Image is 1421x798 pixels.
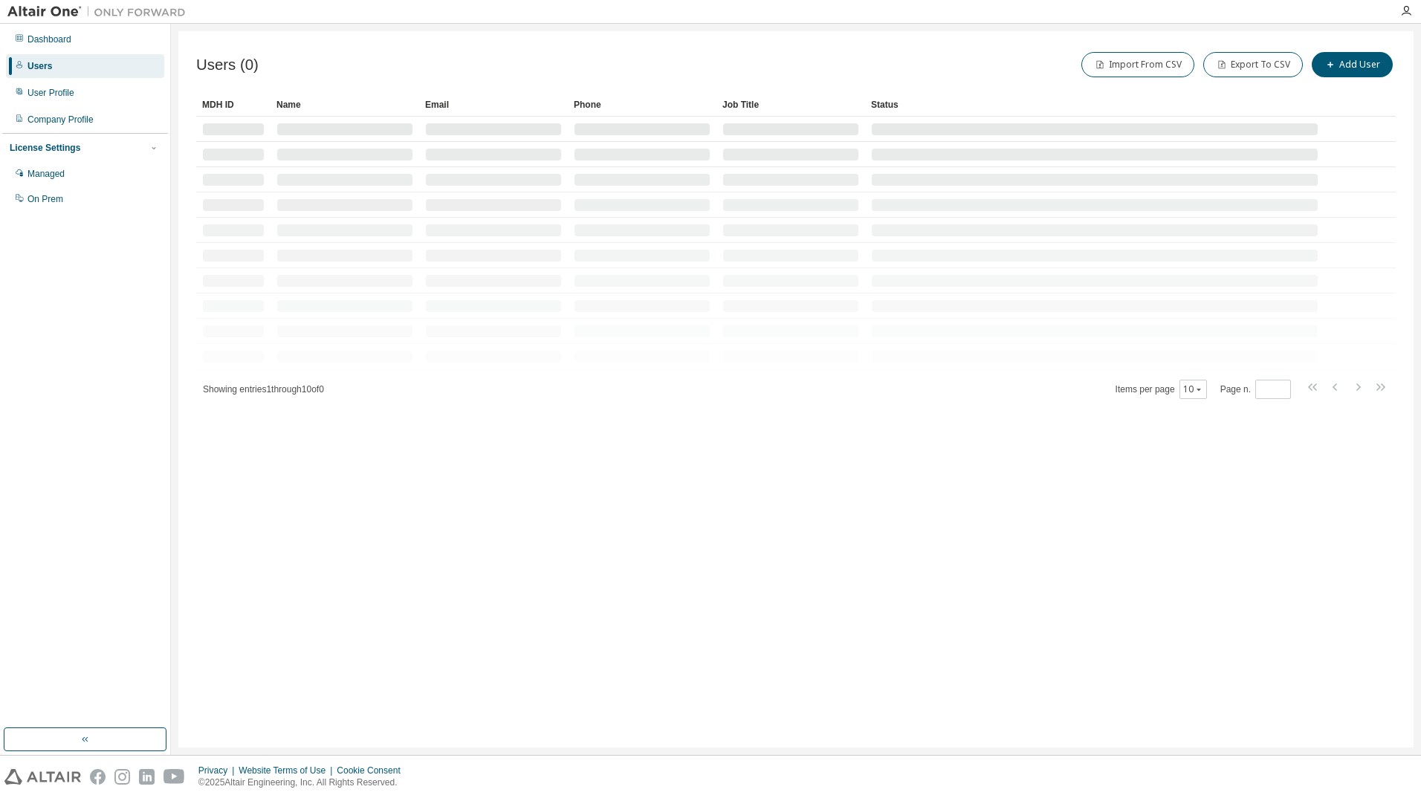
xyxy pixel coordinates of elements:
[276,93,413,117] div: Name
[1183,383,1203,395] button: 10
[27,33,71,45] div: Dashboard
[239,765,337,776] div: Website Terms of Use
[1081,52,1194,77] button: Import From CSV
[27,193,63,205] div: On Prem
[198,776,410,789] p: © 2025 Altair Engineering, Inc. All Rights Reserved.
[1220,380,1291,399] span: Page n.
[27,114,94,126] div: Company Profile
[4,769,81,785] img: altair_logo.svg
[139,769,155,785] img: linkedin.svg
[337,765,409,776] div: Cookie Consent
[203,384,324,395] span: Showing entries 1 through 10 of 0
[1116,380,1207,399] span: Items per page
[1203,52,1303,77] button: Export To CSV
[27,87,74,99] div: User Profile
[196,56,259,74] span: Users (0)
[722,93,859,117] div: Job Title
[425,93,562,117] div: Email
[1312,52,1393,77] button: Add User
[10,142,80,154] div: License Settings
[114,769,130,785] img: instagram.svg
[164,769,185,785] img: youtube.svg
[574,93,710,117] div: Phone
[27,60,52,72] div: Users
[90,769,106,785] img: facebook.svg
[202,93,265,117] div: MDH ID
[7,4,193,19] img: Altair One
[27,168,65,180] div: Managed
[871,93,1318,117] div: Status
[198,765,239,776] div: Privacy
